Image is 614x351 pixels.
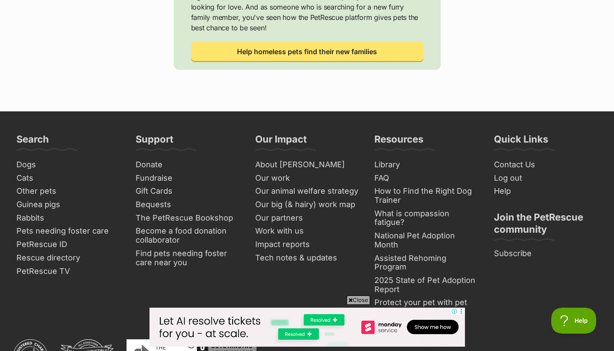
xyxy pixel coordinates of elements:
a: Subscribe [491,247,601,260]
a: Our big (& hairy) work map [252,198,362,211]
a: Our partners [252,211,362,225]
a: Library [371,158,481,172]
h3: Search [16,133,49,150]
a: Help [491,185,601,198]
a: Work with us [252,224,362,238]
a: How to Find the Right Dog Trainer [371,185,481,207]
a: Rescue directory [13,251,123,265]
a: PetRescue TV [13,265,123,278]
a: 2025 State of Pet Adoption Report [371,274,481,296]
a: Protect your pet with pet insurance [371,296,481,318]
a: Impact reports [252,238,362,251]
h3: Support [136,133,173,150]
a: Tech notes & updates [252,251,362,265]
a: Our animal welfare strategy [252,185,362,198]
a: Other pets [13,185,123,198]
h3: Join the PetRescue community [494,211,598,240]
a: Become a food donation collaborator [132,224,243,247]
a: Assisted Rehoming Program [371,252,481,274]
a: Dogs [13,158,123,172]
a: National Pet Adoption Month [371,229,481,251]
a: Find pets needing foster care near you [132,247,243,269]
span: Help homeless pets find their new families [237,46,377,57]
a: Fundraise [132,172,243,185]
iframe: Help Scout Beacon - Open [551,308,597,334]
h3: Resources [374,133,423,150]
a: About [PERSON_NAME] [252,158,362,172]
a: FAQ [371,172,481,185]
span: Close [347,296,370,304]
a: Help homeless pets find their new families [191,42,423,61]
a: Donate [132,158,243,172]
a: PetRescue ID [13,238,123,251]
h3: Quick Links [494,133,548,150]
a: Log out [491,172,601,185]
a: Gift Cards [132,185,243,198]
a: What is compassion fatigue? [371,207,481,229]
a: Bequests [132,198,243,211]
a: Pets needing foster care [13,224,123,238]
a: Our work [252,172,362,185]
a: Cats [13,172,123,185]
a: Contact Us [491,158,601,172]
a: Guinea pigs [13,198,123,211]
h3: Our Impact [255,133,307,150]
iframe: Advertisement [149,308,465,347]
a: Rabbits [13,211,123,225]
a: The PetRescue Bookshop [132,211,243,225]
